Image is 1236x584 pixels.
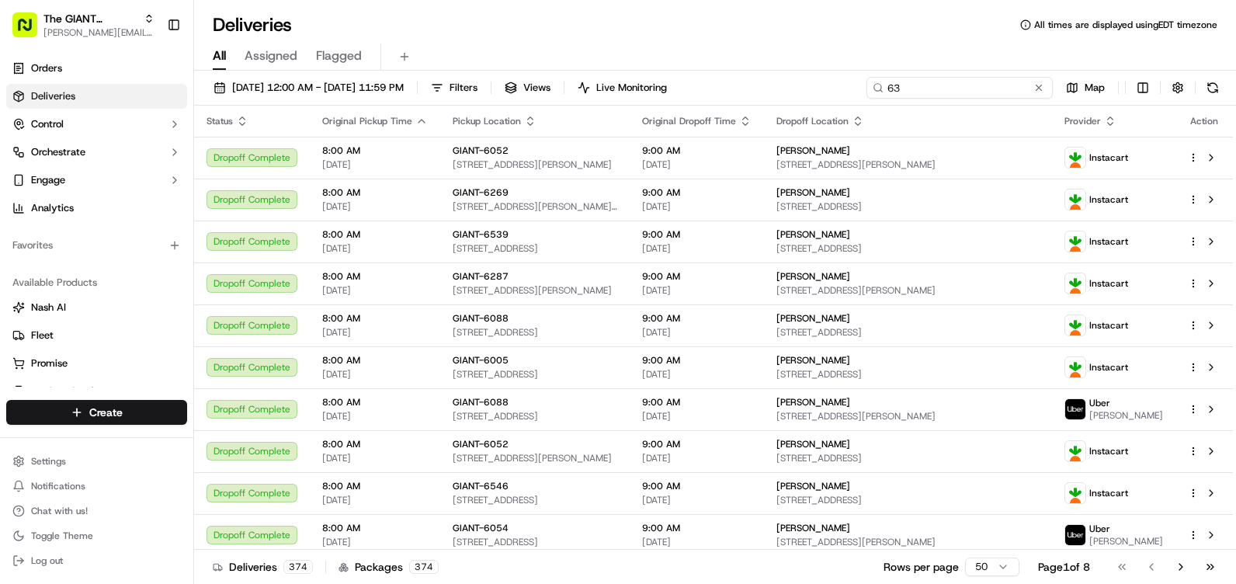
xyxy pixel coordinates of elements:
img: profile_instacart_ahold_partner.png [1065,483,1085,503]
input: Got a question? Start typing here... [40,100,279,116]
span: [STREET_ADDRESS] [776,368,1040,381]
button: Settings [6,450,187,472]
button: Start new chat [264,153,283,172]
div: 374 [409,560,439,574]
span: [STREET_ADDRESS][PERSON_NAME] [776,284,1040,297]
span: Product Catalog [31,384,106,398]
span: [PERSON_NAME] [776,522,850,534]
span: API Documentation [147,225,249,241]
span: [DATE] [322,158,428,171]
button: Log out [6,550,187,572]
button: Views [498,77,557,99]
span: 9:00 AM [642,354,752,367]
span: [STREET_ADDRESS] [453,494,617,506]
span: Create [89,405,123,420]
span: [STREET_ADDRESS] [776,326,1040,339]
button: Engage [6,168,187,193]
span: [PERSON_NAME] [1089,409,1163,422]
span: [PERSON_NAME] [776,480,850,492]
a: Deliveries [6,84,187,109]
span: Settings [31,455,66,468]
span: 9:00 AM [642,438,752,450]
span: 8:00 AM [322,522,428,534]
img: profile_instacart_ahold_partner.png [1065,441,1085,461]
span: [DATE] [322,494,428,506]
span: [STREET_ADDRESS] [776,200,1040,213]
a: 📗Knowledge Base [9,219,125,247]
span: [STREET_ADDRESS][PERSON_NAME] [453,452,617,464]
span: GIANT-6287 [453,270,509,283]
span: [PERSON_NAME] [776,396,850,408]
a: Analytics [6,196,187,221]
button: Nash AI [6,295,187,320]
div: Page 1 of 8 [1038,559,1090,575]
span: Original Pickup Time [322,115,412,127]
span: [DATE] [322,284,428,297]
button: Map [1059,77,1112,99]
p: Welcome 👋 [16,62,283,87]
span: Promise [31,356,68,370]
span: [DATE] [642,200,752,213]
span: All times are displayed using EDT timezone [1034,19,1217,31]
div: Favorites [6,233,187,258]
span: 8:00 AM [322,438,428,450]
h1: Deliveries [213,12,292,37]
span: GIANT-6088 [453,396,509,408]
span: Pylon [154,263,188,275]
span: [STREET_ADDRESS][PERSON_NAME] [776,410,1040,422]
span: [STREET_ADDRESS] [453,536,617,548]
img: Nash [16,16,47,47]
span: [PERSON_NAME] [776,312,850,325]
a: 💻API Documentation [125,219,255,247]
span: [PERSON_NAME] [1089,535,1163,547]
span: [DATE] [322,410,428,422]
span: Engage [31,173,65,187]
span: 9:00 AM [642,270,752,283]
span: [DATE] [642,410,752,422]
div: 📗 [16,227,28,239]
span: GIANT-6539 [453,228,509,241]
button: Filters [424,77,484,99]
button: [DATE] 12:00 AM - [DATE] 11:59 PM [207,77,411,99]
div: 374 [283,560,313,574]
img: profile_instacart_ahold_partner.png [1065,273,1085,294]
span: [STREET_ADDRESS] [453,410,617,422]
img: profile_uber_ahold_partner.png [1065,525,1085,545]
span: 8:00 AM [322,312,428,325]
span: GIANT-6052 [453,438,509,450]
span: 8:00 AM [322,480,428,492]
div: Deliveries [213,559,313,575]
button: [PERSON_NAME][EMAIL_ADDRESS][PERSON_NAME][DOMAIN_NAME] [43,26,154,39]
span: 8:00 AM [322,144,428,157]
img: profile_instacart_ahold_partner.png [1065,315,1085,335]
span: Control [31,117,64,131]
span: [PERSON_NAME] [776,144,850,157]
span: GIANT-6546 [453,480,509,492]
span: Nash AI [31,301,66,315]
div: Packages [339,559,439,575]
span: All [213,47,226,65]
button: Promise [6,351,187,376]
span: Map [1085,81,1105,95]
span: Instacart [1089,319,1128,332]
div: We're available if you need us! [53,164,196,176]
span: [DATE] 12:00 AM - [DATE] 11:59 PM [232,81,404,95]
img: profile_instacart_ahold_partner.png [1065,148,1085,168]
span: [STREET_ADDRESS][PERSON_NAME] [453,284,617,297]
span: [PERSON_NAME] [776,354,850,367]
a: Fleet [12,328,181,342]
span: GIANT-6269 [453,186,509,199]
span: GIANT-6052 [453,144,509,157]
span: GIANT-6054 [453,522,509,534]
button: The GIANT Company [43,11,137,26]
div: 💻 [131,227,144,239]
img: 1736555255976-a54dd68f-1ca7-489b-9aae-adbdc363a1c4 [16,148,43,176]
span: [STREET_ADDRESS][PERSON_NAME] [776,158,1040,171]
span: Orchestrate [31,145,85,159]
span: [DATE] [642,242,752,255]
span: [DATE] [322,200,428,213]
span: Instacart [1089,445,1128,457]
span: 8:00 AM [322,354,428,367]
